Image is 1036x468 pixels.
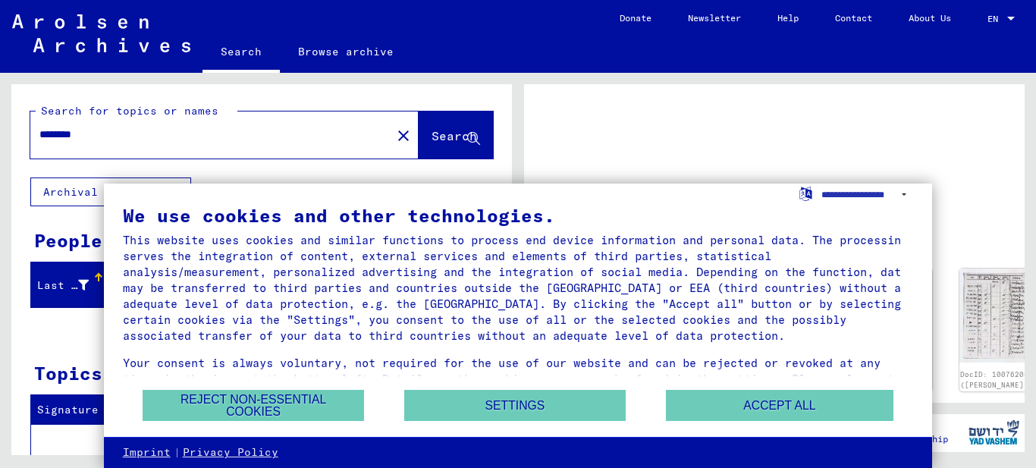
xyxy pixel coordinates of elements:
img: Arolsen_neg.svg [12,14,190,52]
div: People [34,227,102,254]
div: Last Name [37,273,108,297]
button: Settings [404,390,626,421]
mat-icon: close [394,127,413,145]
a: Search [202,33,280,73]
button: Accept all [666,390,893,421]
div: Topics [34,360,102,387]
button: Search [419,112,493,159]
img: yv_logo.png [965,413,1022,451]
div: Signature [37,402,124,418]
button: Clear [388,120,419,150]
div: Last Name [37,278,89,294]
button: Archival tree units [30,177,191,206]
img: 001.jpg [959,269,1030,363]
a: DocID: 10076208 ([PERSON_NAME]) [960,370,1028,389]
span: EN [987,14,1004,24]
mat-label: Search for topics or names [41,104,218,118]
mat-header-cell: Last Name [31,264,105,306]
div: This website uses cookies and similar functions to process end device information and personal da... [123,232,914,344]
div: Signature [37,398,139,422]
a: Privacy Policy [183,445,278,460]
button: Reject non-essential cookies [143,390,364,421]
span: Search [432,128,477,143]
a: Imprint [123,445,171,460]
a: Browse archive [280,33,412,70]
div: Your consent is always voluntary, not required for the use of our website and can be rejected or ... [123,355,914,403]
div: We use cookies and other technologies. [123,206,914,225]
